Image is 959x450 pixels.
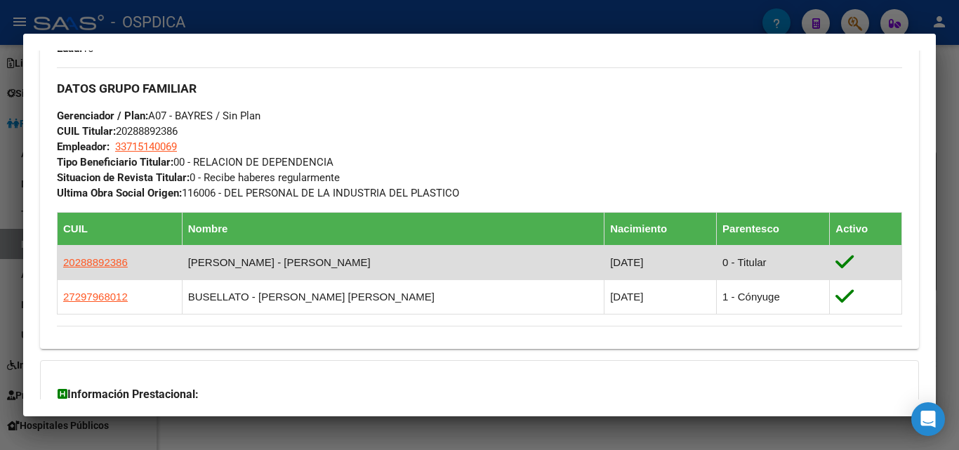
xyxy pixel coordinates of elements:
span: 20288892386 [57,125,178,138]
strong: Tipo Beneficiario Titular: [57,156,173,168]
span: 27297968012 [63,291,128,303]
h3: Información Prestacional: [58,386,901,403]
td: [PERSON_NAME] - [PERSON_NAME] [182,246,604,280]
div: Open Intercom Messenger [911,402,945,436]
span: 116006 - DEL PERSONAL DE LA INDUSTRIA DEL PLASTICO [57,187,459,199]
th: Parentesco [717,213,830,246]
th: Nacimiento [604,213,717,246]
th: CUIL [58,213,183,246]
strong: Ultima Obra Social Origen: [57,187,182,199]
span: 00 - RELACION DE DEPENDENCIA [57,156,333,168]
strong: Situacion de Revista Titular: [57,171,190,184]
td: BUSELLATO - [PERSON_NAME] [PERSON_NAME] [182,280,604,315]
strong: Empleador: [57,140,110,153]
th: Activo [830,213,902,246]
td: [DATE] [604,280,717,315]
td: 0 - Titular [717,246,830,280]
span: 0 - Recibe haberes regularmente [57,171,340,184]
span: 33715140069 [115,140,177,153]
td: [DATE] [604,246,717,280]
td: 1 - Cónyuge [717,280,830,315]
h3: DATOS GRUPO FAMILIAR [57,81,902,96]
span: A07 - BAYRES / Sin Plan [57,110,260,122]
strong: CUIL Titular: [57,125,116,138]
span: 20288892386 [63,256,128,268]
th: Nombre [182,213,604,246]
strong: Gerenciador / Plan: [57,110,148,122]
